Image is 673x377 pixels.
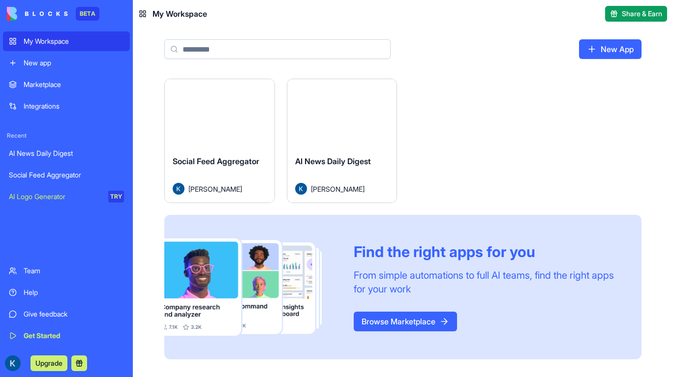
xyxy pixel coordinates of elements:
a: New app [3,53,130,73]
a: Browse Marketplace [354,312,457,331]
span: [PERSON_NAME] [311,184,365,194]
div: Integrations [24,101,124,111]
a: AI Logo GeneratorTRY [3,187,130,206]
span: AI News Daily Digest [295,156,371,166]
a: Social Feed AggregatorAvatar[PERSON_NAME] [164,79,275,203]
div: Give feedback [24,309,124,319]
div: BETA [76,7,99,21]
div: Help [24,288,124,297]
span: Share & Earn [622,9,662,19]
a: Integrations [3,96,130,116]
div: Social Feed Aggregator [9,170,124,180]
div: AI Logo Generator [9,192,101,202]
span: Recent [3,132,130,140]
a: New App [579,39,642,59]
div: My Workspace [24,36,124,46]
span: My Workspace [153,8,207,20]
a: Help [3,283,130,302]
span: [PERSON_NAME] [188,184,242,194]
a: Give feedback [3,304,130,324]
img: ACg8ocJcHSBUmawqD7xm17Bc2ELqlwyLIOnBZWeFE9pCOf8y5slelg=s96-c [5,355,21,371]
span: Social Feed Aggregator [173,156,259,166]
div: TRY [108,191,124,203]
a: Upgrade [31,358,67,368]
a: Marketplace [3,75,130,94]
img: Avatar [295,183,307,195]
a: Social Feed Aggregator [3,165,130,185]
img: logo [7,7,68,21]
a: Get Started [3,326,130,346]
a: AI News Daily DigestAvatar[PERSON_NAME] [287,79,398,203]
div: Find the right apps for you [354,243,618,261]
a: BETA [7,7,99,21]
img: Avatar [173,183,184,195]
a: AI News Daily Digest [3,144,130,163]
img: Frame_181_egmpey.png [164,238,338,336]
button: Share & Earn [605,6,667,22]
div: From simple automations to full AI teams, find the right apps for your work [354,268,618,296]
div: Marketplace [24,80,124,89]
button: Upgrade [31,355,67,371]
div: New app [24,58,124,68]
a: My Workspace [3,31,130,51]
a: Team [3,261,130,281]
div: AI News Daily Digest [9,148,124,158]
div: Team [24,266,124,276]
div: Get Started [24,331,124,341]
